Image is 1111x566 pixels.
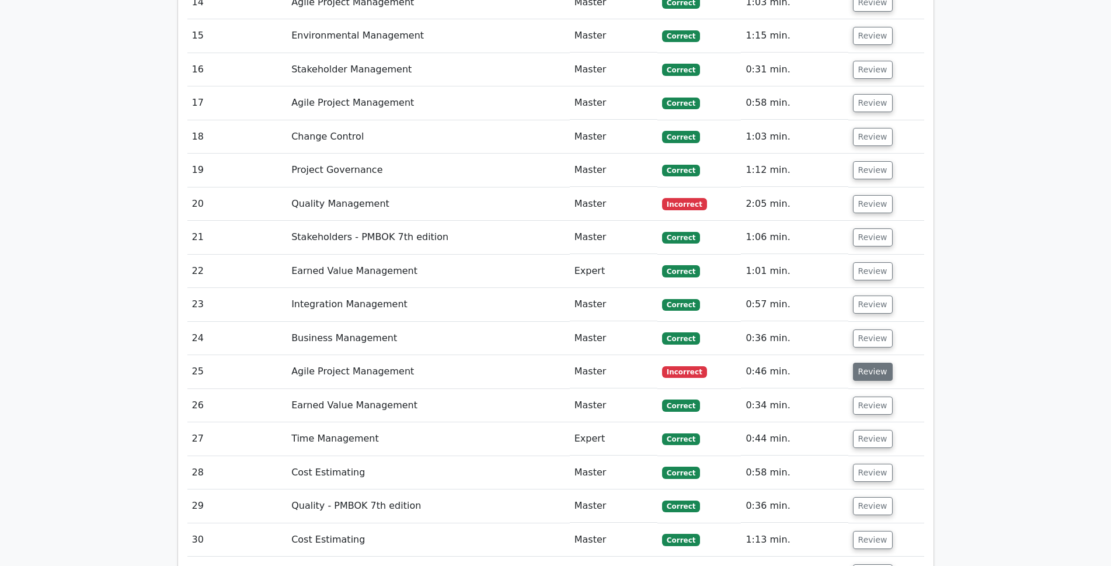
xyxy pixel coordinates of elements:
[853,228,893,246] button: Review
[741,389,848,422] td: 0:34 min.
[741,456,848,489] td: 0:58 min.
[741,523,848,557] td: 1:13 min.
[187,187,287,221] td: 20
[187,355,287,388] td: 25
[662,30,700,42] span: Correct
[570,456,657,489] td: Master
[570,422,657,456] td: Expert
[570,221,657,254] td: Master
[570,187,657,221] td: Master
[853,94,893,112] button: Review
[662,299,700,311] span: Correct
[853,262,893,280] button: Review
[187,422,287,456] td: 27
[287,120,570,154] td: Change Control
[662,400,700,411] span: Correct
[570,489,657,523] td: Master
[741,19,848,53] td: 1:15 min.
[570,355,657,388] td: Master
[287,422,570,456] td: Time Management
[187,53,287,86] td: 16
[287,86,570,120] td: Agile Project Management
[853,397,893,415] button: Review
[570,255,657,288] td: Expert
[741,221,848,254] td: 1:06 min.
[287,489,570,523] td: Quality - PMBOK 7th edition
[853,195,893,213] button: Review
[853,531,893,549] button: Review
[187,120,287,154] td: 18
[570,120,657,154] td: Master
[662,366,707,378] span: Incorrect
[287,53,570,86] td: Stakeholder Management
[187,255,287,288] td: 22
[187,389,287,422] td: 26
[853,296,893,314] button: Review
[853,329,893,348] button: Review
[287,19,570,53] td: Environmental Management
[741,255,848,288] td: 1:01 min.
[570,322,657,355] td: Master
[570,523,657,557] td: Master
[187,456,287,489] td: 28
[853,464,893,482] button: Review
[187,489,287,523] td: 29
[287,288,570,321] td: Integration Management
[741,154,848,187] td: 1:12 min.
[853,61,893,79] button: Review
[662,332,700,344] span: Correct
[570,19,657,53] td: Master
[287,255,570,288] td: Earned Value Management
[662,534,700,546] span: Correct
[662,165,700,176] span: Correct
[570,288,657,321] td: Master
[741,120,848,154] td: 1:03 min.
[570,86,657,120] td: Master
[853,430,893,448] button: Review
[741,86,848,120] td: 0:58 min.
[662,265,700,277] span: Correct
[741,422,848,456] td: 0:44 min.
[187,221,287,254] td: 21
[187,288,287,321] td: 23
[287,456,570,489] td: Cost Estimating
[741,288,848,321] td: 0:57 min.
[287,322,570,355] td: Business Management
[741,489,848,523] td: 0:36 min.
[662,198,707,210] span: Incorrect
[662,501,700,512] span: Correct
[853,497,893,515] button: Review
[287,221,570,254] td: Stakeholders - PMBOK 7th edition
[853,161,893,179] button: Review
[853,128,893,146] button: Review
[570,154,657,187] td: Master
[662,98,700,109] span: Correct
[853,27,893,45] button: Review
[741,322,848,355] td: 0:36 min.
[287,355,570,388] td: Agile Project Management
[662,232,700,244] span: Correct
[662,433,700,445] span: Correct
[741,187,848,221] td: 2:05 min.
[662,131,700,143] span: Correct
[741,53,848,86] td: 0:31 min.
[287,154,570,187] td: Project Governance
[287,187,570,221] td: Quality Management
[570,389,657,422] td: Master
[287,389,570,422] td: Earned Value Management
[187,322,287,355] td: 24
[662,467,700,478] span: Correct
[662,64,700,75] span: Correct
[187,154,287,187] td: 19
[287,523,570,557] td: Cost Estimating
[187,19,287,53] td: 15
[187,523,287,557] td: 30
[570,53,657,86] td: Master
[741,355,848,388] td: 0:46 min.
[853,363,893,381] button: Review
[187,86,287,120] td: 17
